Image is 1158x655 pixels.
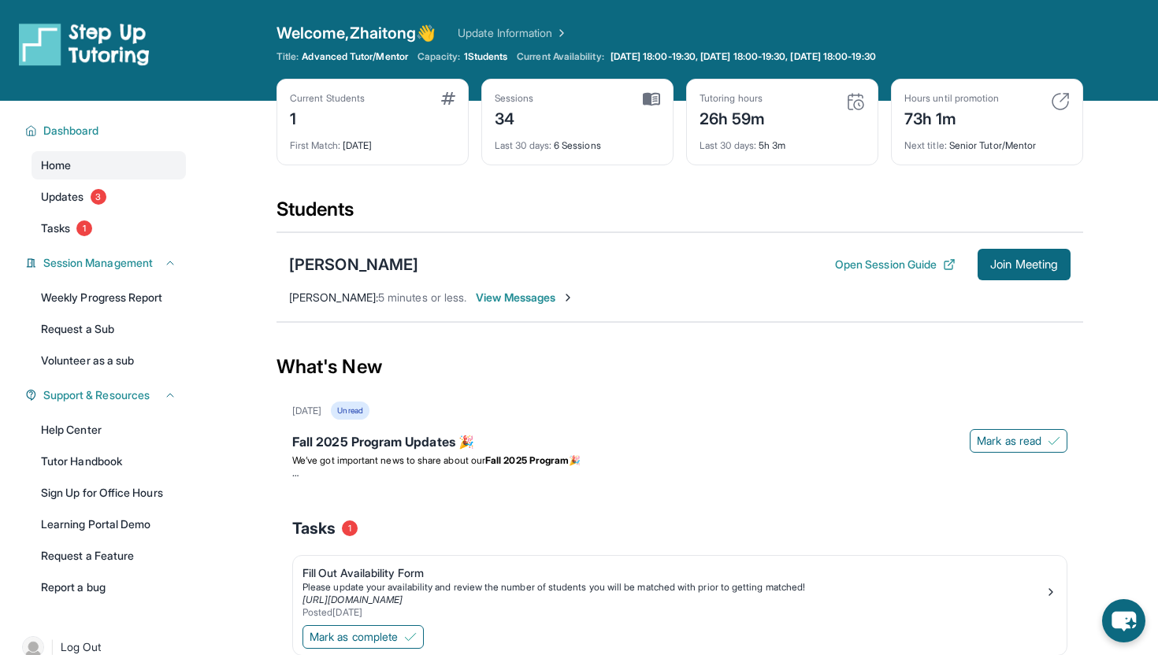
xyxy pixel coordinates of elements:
[277,50,299,63] span: Title:
[37,123,176,139] button: Dashboard
[569,454,581,466] span: 🎉
[970,429,1067,453] button: Mark as read
[302,625,424,649] button: Mark as complete
[302,581,1045,594] div: Please update your availability and review the number of students you will be matched with prior ...
[302,50,407,63] span: Advanced Tutor/Mentor
[277,332,1083,402] div: What's New
[485,454,569,466] strong: Fall 2025 Program
[292,405,321,417] div: [DATE]
[32,447,186,476] a: Tutor Handbook
[32,479,186,507] a: Sign Up for Office Hours
[1102,599,1145,642] button: chat-button
[495,105,534,130] div: 34
[977,433,1041,449] span: Mark as read
[302,594,403,605] a: [URL][DOMAIN_NAME]
[464,50,508,63] span: 1 Students
[289,290,378,304] span: [PERSON_NAME] :
[41,220,70,236] span: Tasks
[293,556,1067,622] a: Fill Out Availability FormPlease update your availability and review the number of students you w...
[91,189,106,205] span: 3
[290,92,365,105] div: Current Students
[495,139,551,151] span: Last 30 days :
[32,183,186,211] a: Updates3
[904,92,999,105] div: Hours until promotion
[41,189,84,205] span: Updates
[342,520,358,536] span: 1
[41,157,71,173] span: Home
[611,50,876,63] span: [DATE] 18:00-19:30, [DATE] 18:00-19:30, [DATE] 18:00-19:30
[978,249,1071,280] button: Join Meeting
[552,25,568,41] img: Chevron Right
[1048,435,1060,447] img: Mark as read
[495,130,660,152] div: 6 Sessions
[289,253,418,276] div: [PERSON_NAME]
[290,130,455,152] div: [DATE]
[277,197,1083,231] div: Students
[404,631,417,643] img: Mark as complete
[700,105,766,130] div: 26h 59m
[76,220,92,236] span: 1
[32,346,186,375] a: Volunteer as a sub
[32,573,186,601] a: Report a bug
[32,214,186,242] a: Tasks1
[292,454,485,466] span: We’ve got important news to share about our
[476,290,574,305] span: View Messages
[607,50,879,63] a: [DATE] 18:00-19:30, [DATE] 18:00-19:30, [DATE] 18:00-19:30
[458,25,568,41] a: Update Information
[43,255,153,271] span: Session Management
[378,290,466,304] span: 5 minutes or less.
[61,639,102,655] span: Log Out
[290,139,340,151] span: First Match :
[441,92,455,105] img: card
[835,257,956,272] button: Open Session Guide
[292,517,336,539] span: Tasks
[19,22,150,66] img: logo
[562,291,574,304] img: Chevron-Right
[643,92,660,106] img: card
[700,130,865,152] div: 5h 3m
[517,50,603,63] span: Current Availability:
[32,315,186,343] a: Request a Sub
[904,105,999,130] div: 73h 1m
[32,542,186,570] a: Request a Feature
[700,92,766,105] div: Tutoring hours
[700,139,756,151] span: Last 30 days :
[292,432,1067,454] div: Fall 2025 Program Updates 🎉
[310,629,398,645] span: Mark as complete
[290,105,365,130] div: 1
[331,402,369,420] div: Unread
[904,130,1070,152] div: Senior Tutor/Mentor
[495,92,534,105] div: Sessions
[846,92,865,111] img: card
[37,255,176,271] button: Session Management
[1051,92,1070,111] img: card
[37,387,176,403] button: Support & Resources
[32,416,186,444] a: Help Center
[302,606,1045,619] div: Posted [DATE]
[904,139,947,151] span: Next title :
[32,151,186,179] a: Home
[43,123,99,139] span: Dashboard
[418,50,461,63] span: Capacity:
[302,565,1045,581] div: Fill Out Availability Form
[32,510,186,538] a: Learning Portal Demo
[43,387,150,403] span: Support & Resources
[277,22,436,44] span: Welcome, Zhaitong 👋
[990,260,1058,269] span: Join Meeting
[32,283,186,312] a: Weekly Progress Report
